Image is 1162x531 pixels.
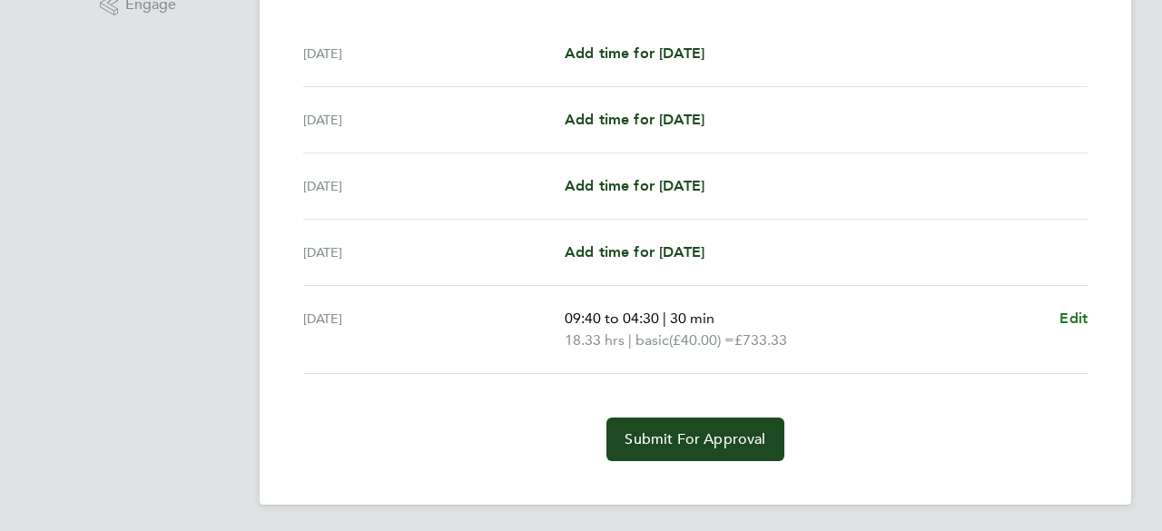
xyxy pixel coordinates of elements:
[565,331,625,349] span: 18.33 hrs
[565,241,704,263] a: Add time for [DATE]
[1059,308,1088,329] a: Edit
[565,177,704,194] span: Add time for [DATE]
[565,111,704,128] span: Add time for [DATE]
[1059,310,1088,327] span: Edit
[303,43,565,64] div: [DATE]
[565,109,704,131] a: Add time for [DATE]
[734,331,787,349] span: £733.33
[628,331,632,349] span: |
[565,43,704,64] a: Add time for [DATE]
[303,175,565,197] div: [DATE]
[303,109,565,131] div: [DATE]
[670,310,714,327] span: 30 min
[303,241,565,263] div: [DATE]
[663,310,666,327] span: |
[565,243,704,261] span: Add time for [DATE]
[565,44,704,62] span: Add time for [DATE]
[565,310,659,327] span: 09:40 to 04:30
[303,308,565,351] div: [DATE]
[669,331,734,349] span: (£40.00) =
[625,430,765,448] span: Submit For Approval
[565,175,704,197] a: Add time for [DATE]
[606,418,783,461] button: Submit For Approval
[635,329,669,351] span: basic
